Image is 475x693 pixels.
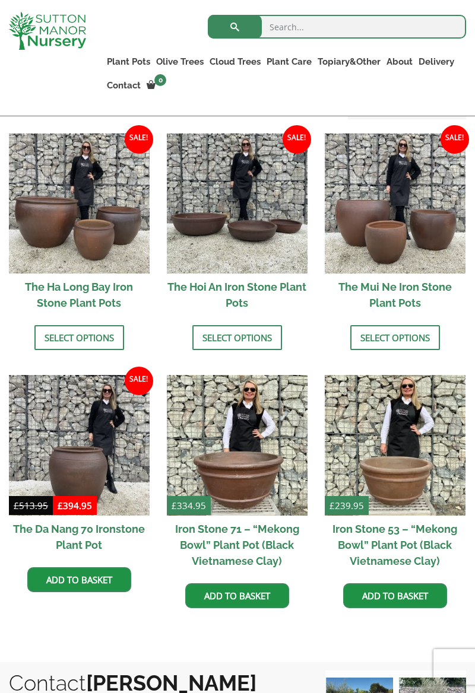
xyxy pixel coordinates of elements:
[125,125,153,154] span: Sale!
[14,500,19,511] span: £
[167,133,308,274] img: The Hoi An Iron Stone Plant Pots
[27,567,131,592] a: Add to basket: “The Da Nang 70 Ironstone Plant Pot”
[172,500,206,511] bdi: 334.95
[207,53,264,70] a: Cloud Trees
[125,367,153,395] span: Sale!
[208,15,466,39] input: Search...
[9,12,86,50] img: logo
[325,133,465,317] a: Sale! The Mui Ne Iron Stone Plant Pots
[330,500,364,511] bdi: 239.95
[185,583,289,608] a: Add to basket: “Iron Stone 71 - "Mekong Bowl" Plant Pot (Black Vietnamese Clay)”
[154,74,166,86] span: 0
[325,516,465,574] h2: Iron Stone 53 – “Mekong Bowl” Plant Pot (Black Vietnamese Clay)
[9,274,150,316] h2: The Ha Long Bay Iron Stone Plant Pots
[416,53,457,70] a: Delivery
[167,274,308,316] h2: The Hoi An Iron Stone Plant Pots
[172,500,177,511] span: £
[384,53,416,70] a: About
[144,77,170,94] a: 0
[315,53,384,70] a: Topiary&Other
[104,53,153,70] a: Plant Pots
[325,375,465,516] img: Iron Stone 53 - "Mekong Bowl" Plant Pot (Black Vietnamese Clay)
[350,325,440,350] a: Select options for “The Mui Ne Iron Stone Plant Pots”
[58,500,63,511] span: £
[343,583,447,608] a: Add to basket: “Iron Stone 53 - "Mekong Bowl" Plant Pot (Black Vietnamese Clay)”
[283,125,311,154] span: Sale!
[104,77,144,94] a: Contact
[9,375,150,516] img: The Da Nang 70 Ironstone Plant Pot
[9,375,150,558] a: Sale! The Da Nang 70 Ironstone Plant Pot
[325,274,465,316] h2: The Mui Ne Iron Stone Plant Pots
[167,375,308,516] img: Iron Stone 71 - "Mekong Bowl" Plant Pot (Black Vietnamese Clay)
[325,133,465,274] img: The Mui Ne Iron Stone Plant Pots
[330,500,335,511] span: £
[167,516,308,574] h2: Iron Stone 71 – “Mekong Bowl” Plant Pot (Black Vietnamese Clay)
[192,325,282,350] a: Select options for “The Hoi An Iron Stone Plant Pots”
[9,133,150,274] img: The Ha Long Bay Iron Stone Plant Pots
[264,53,315,70] a: Plant Care
[9,516,150,558] h2: The Da Nang 70 Ironstone Plant Pot
[325,375,465,574] a: £239.95 Iron Stone 53 – “Mekong Bowl” Plant Pot (Black Vietnamese Clay)
[153,53,207,70] a: Olive Trees
[14,500,48,511] bdi: 513.95
[34,325,124,350] a: Select options for “The Ha Long Bay Iron Stone Plant Pots”
[441,125,469,154] span: Sale!
[167,375,308,574] a: £334.95 Iron Stone 71 – “Mekong Bowl” Plant Pot (Black Vietnamese Clay)
[58,500,92,511] bdi: 394.95
[9,133,150,317] a: Sale! The Ha Long Bay Iron Stone Plant Pots
[167,133,308,317] a: Sale! The Hoi An Iron Stone Plant Pots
